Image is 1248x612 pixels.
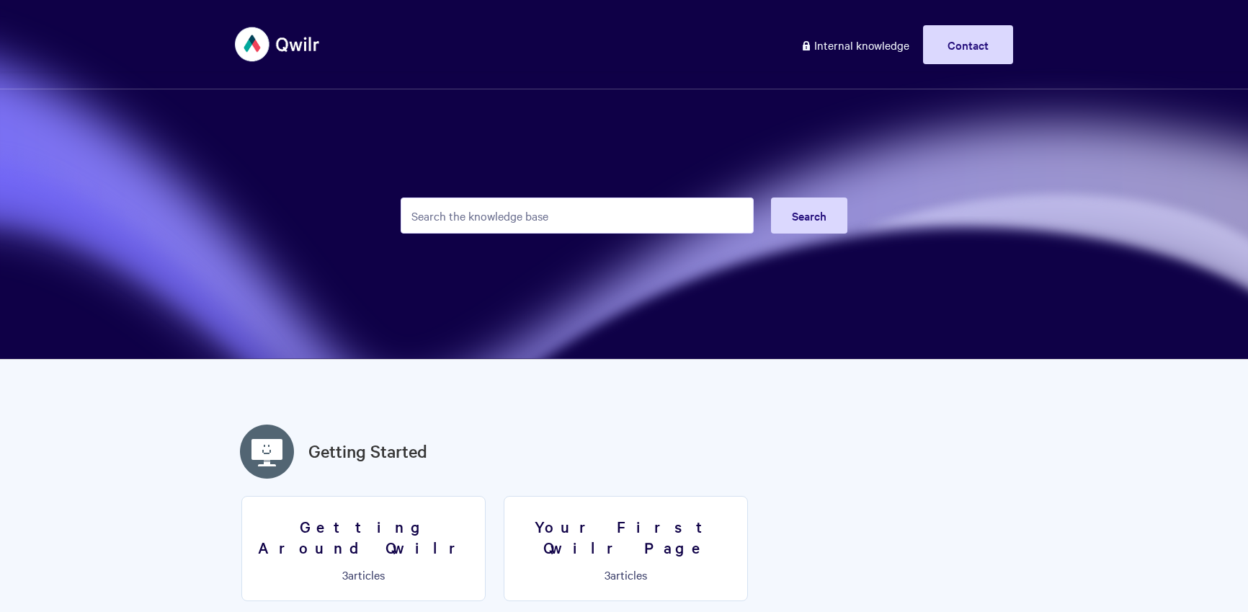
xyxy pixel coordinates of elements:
[308,438,427,464] a: Getting Started
[251,516,476,557] h3: Getting Around Qwilr
[513,516,739,557] h3: Your First Qwilr Page
[504,496,748,601] a: Your First Qwilr Page 3articles
[771,198,847,234] button: Search
[790,25,920,64] a: Internal knowledge
[792,208,826,223] span: Search
[513,568,739,581] p: articles
[235,17,321,71] img: Qwilr Help Center
[251,568,476,581] p: articles
[401,198,754,234] input: Search the knowledge base
[241,496,486,601] a: Getting Around Qwilr 3articles
[605,567,610,582] span: 3
[342,567,348,582] span: 3
[923,25,1013,64] a: Contact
